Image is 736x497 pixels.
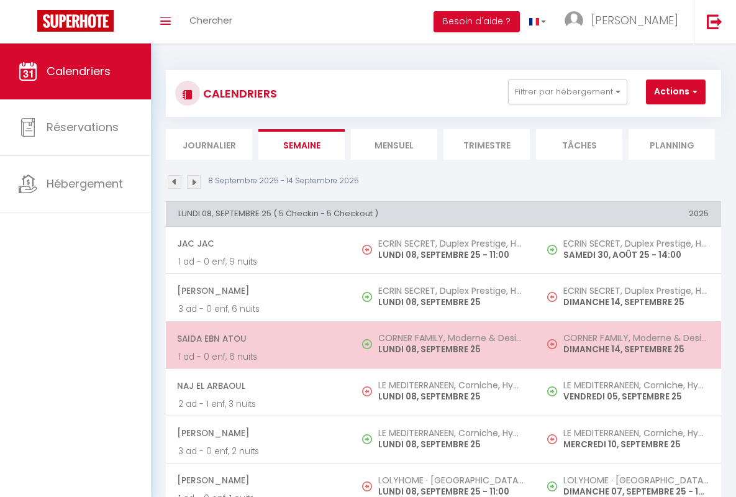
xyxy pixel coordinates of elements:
p: DIMANCHE 14, SEPTEMBRE 25 [563,296,709,309]
span: Calendriers [47,63,111,79]
p: VENDREDI 05, SEPTEMBRE 25 [563,390,709,403]
img: ... [565,11,583,30]
img: NO IMAGE [362,481,372,491]
img: NO IMAGE [547,386,557,396]
p: LUNDI 08, SEPTEMBRE 25 [378,343,524,356]
span: Chercher [189,14,232,27]
img: NO IMAGE [547,434,557,444]
p: DIMANCHE 14, SEPTEMBRE 25 [563,343,709,356]
h5: LE MEDITERRANEEN, Corniche, Hypercentre, Vue Port [563,380,709,390]
p: 1 ad - 0 enf, 6 nuits [178,350,338,363]
p: 3 ad - 0 enf, 6 nuits [178,303,338,316]
th: 2025 [536,201,721,226]
li: Journalier [166,129,252,160]
img: logout [707,14,722,29]
h5: ECRIN SECRET, Duplex Prestige, Hypercentre, Parking [563,239,709,248]
h5: LOLYHOME · [GEOGRAPHIC_DATA], [GEOGRAPHIC_DATA] et [GEOGRAPHIC_DATA] [563,475,709,485]
h5: LE MEDITERRANEEN, Corniche, Hypercentre, Vue Port [378,380,524,390]
button: Besoin d'aide ? [434,11,520,32]
h5: CORNER FAMILY, Moderne & Design, Hypercentre, Corniche à 3' à pied [378,333,524,343]
p: 2 ad - 1 enf, 3 nuits [178,398,338,411]
p: LUNDI 08, SEPTEMBRE 25 [378,296,524,309]
h3: CALENDRIERS [200,80,277,107]
p: MERCREDI 10, SEPTEMBRE 25 [563,438,709,451]
img: Super Booking [37,10,114,32]
button: Ouvrir le widget de chat LiveChat [10,5,47,42]
p: SAMEDI 30, AOÛT 25 - 14:00 [563,248,709,262]
span: [PERSON_NAME] [177,421,338,445]
li: Semaine [258,129,345,160]
h5: LE MEDITERRANEEN, Corniche, Hypercentre, Vue Port [563,428,709,438]
button: Actions [646,80,706,104]
span: Naj El Arbaoul [177,374,338,398]
li: Planning [629,129,715,160]
img: NO IMAGE [547,481,557,491]
p: 3 ad - 0 enf, 2 nuits [178,445,338,458]
span: [PERSON_NAME] [177,279,338,303]
th: LUNDI 08, SEPTEMBRE 25 ( 5 Checkin - 5 Checkout ) [166,201,536,226]
img: NO IMAGE [547,339,557,349]
span: [PERSON_NAME] [177,468,338,492]
span: [PERSON_NAME] [591,12,678,28]
span: Réservations [47,119,119,135]
h5: LOLYHOME · [GEOGRAPHIC_DATA], [GEOGRAPHIC_DATA] et [GEOGRAPHIC_DATA] [378,475,524,485]
h5: LE MEDITERRANEEN, Corniche, Hypercentre, Vue Port [378,428,524,438]
h5: CORNER FAMILY, Moderne & Design, Hypercentre, Corniche à 3' à pied [563,333,709,343]
img: NO IMAGE [547,292,557,302]
h5: ECRIN SECRET, Duplex Prestige, Hypercentre, Parking [378,286,524,296]
button: Filtrer par hébergement [508,80,627,104]
p: LUNDI 08, SEPTEMBRE 25 [378,438,524,451]
img: NO IMAGE [547,245,557,255]
p: LUNDI 08, SEPTEMBRE 25 - 11:00 [378,248,524,262]
p: 1 ad - 0 enf, 9 nuits [178,255,338,268]
span: Hébergement [47,176,123,191]
p: 8 Septembre 2025 - 14 Septembre 2025 [208,175,359,187]
li: Trimestre [443,129,530,160]
img: NO IMAGE [362,245,372,255]
img: NO IMAGE [362,386,372,396]
h5: ECRIN SECRET, Duplex Prestige, Hypercentre, Parking [563,286,709,296]
span: JAC JAC [177,232,338,255]
h5: ECRIN SECRET, Duplex Prestige, Hypercentre, Parking [378,239,524,248]
li: Mensuel [351,129,437,160]
p: LUNDI 08, SEPTEMBRE 25 [378,390,524,403]
span: Saida Ebn Atou [177,327,338,350]
li: Tâches [536,129,622,160]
